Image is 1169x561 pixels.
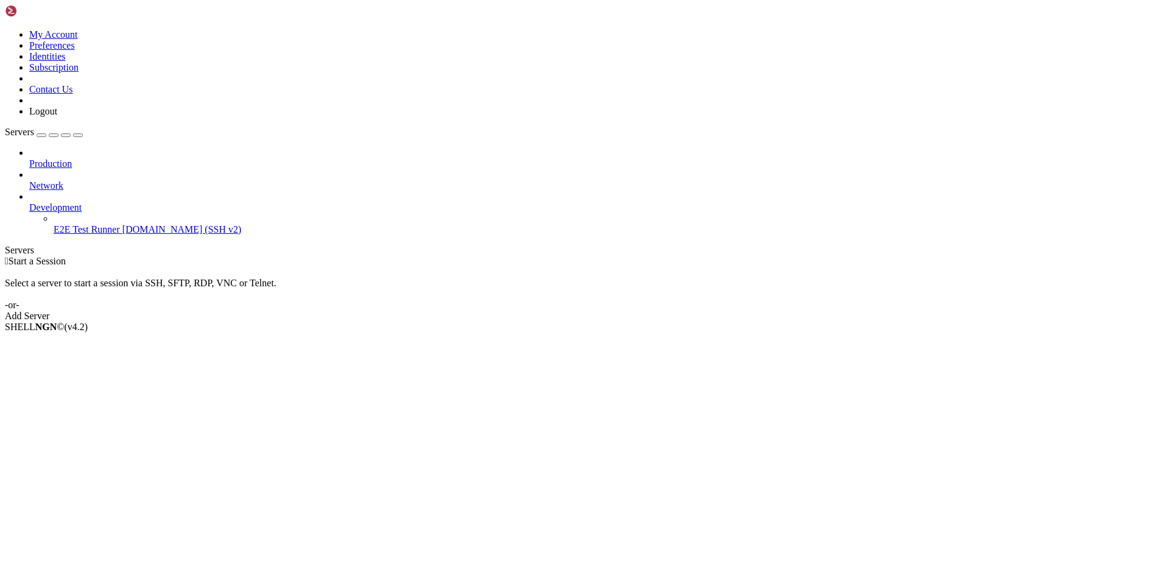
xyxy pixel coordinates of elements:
span: Production [29,158,72,169]
li: Production [29,147,1164,169]
div: Servers [5,245,1164,256]
span:  [5,256,9,266]
b: NGN [35,322,57,332]
span: E2E Test Runner [54,224,120,235]
span: 4.2.0 [65,322,88,332]
a: Network [29,180,1164,191]
a: Subscription [29,62,79,72]
li: Development [29,191,1164,235]
span: SHELL © [5,322,88,332]
a: Identities [29,51,66,62]
span: Start a Session [9,256,66,266]
li: E2E Test Runner [DOMAIN_NAME] (SSH v2) [54,213,1164,235]
div: Add Server [5,311,1164,322]
div: Select a server to start a session via SSH, SFTP, RDP, VNC or Telnet. -or- [5,267,1164,311]
a: Preferences [29,40,75,51]
a: Logout [29,106,57,116]
span: [DOMAIN_NAME] (SSH v2) [122,224,242,235]
a: Development [29,202,1164,213]
a: Servers [5,127,83,137]
span: Network [29,180,63,191]
span: Development [29,202,82,213]
img: Shellngn [5,5,75,17]
span: Servers [5,127,34,137]
a: E2E Test Runner [DOMAIN_NAME] (SSH v2) [54,224,1164,235]
a: Contact Us [29,84,73,94]
li: Network [29,169,1164,191]
a: My Account [29,29,78,40]
a: Production [29,158,1164,169]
